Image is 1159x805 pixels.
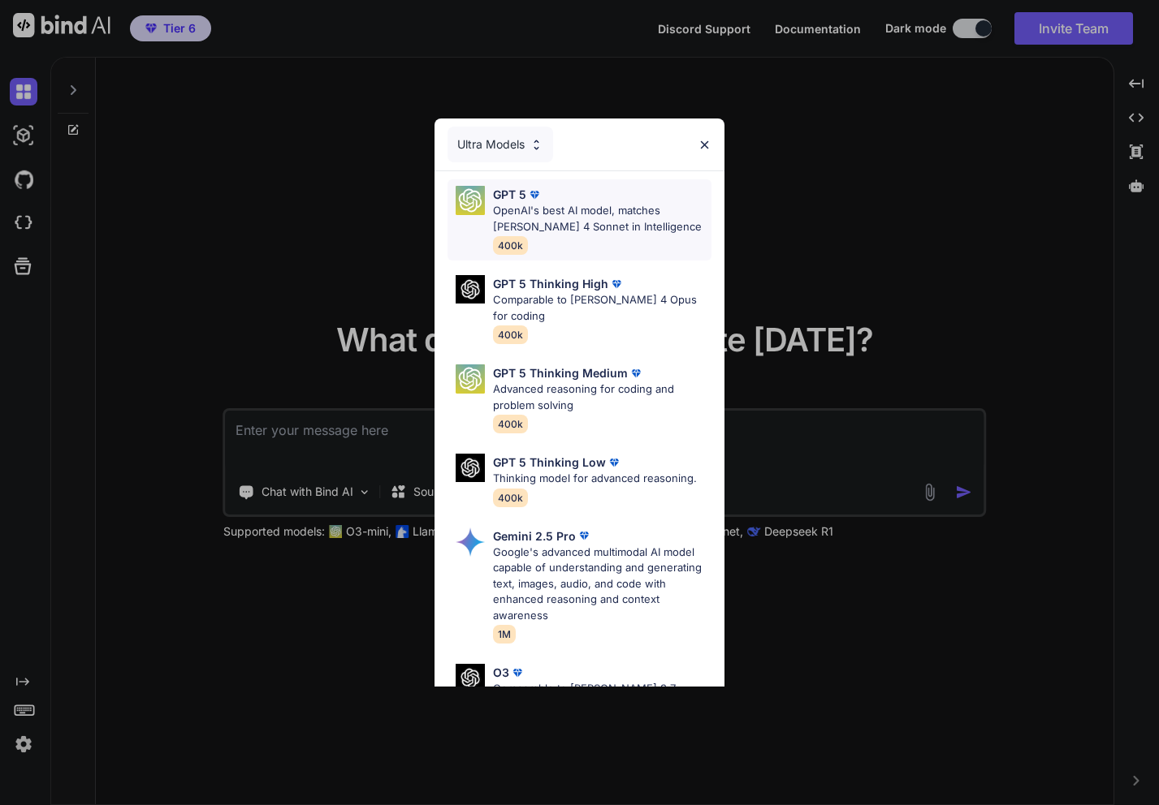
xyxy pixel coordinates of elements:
p: Comparable to [PERSON_NAME] 4 Opus for coding [493,292,711,324]
p: GPT 5 Thinking Low [493,454,606,471]
img: premium [526,187,543,203]
span: 400k [493,415,528,433]
p: Gemini 2.5 Pro [493,527,576,545]
img: Pick Models [456,186,485,215]
img: close [698,138,711,152]
img: premium [628,365,644,381]
img: Pick Models [530,138,543,152]
img: Pick Models [456,275,485,303]
img: premium [608,276,625,292]
p: O3 [493,664,509,681]
img: Pick Models [456,527,485,557]
img: Pick Models [456,454,485,482]
p: OpenAI's best AI model, matches [PERSON_NAME] 4 Sonnet in Intelligence [493,203,711,235]
img: Pick Models [456,664,485,692]
img: Pick Models [456,364,485,394]
p: Thinking model for advanced reasoning. [493,471,697,487]
p: Comparable to [PERSON_NAME] 3.7 Sonnet, superior intelligence [493,681,711,712]
span: 400k [493,325,528,344]
p: Google's advanced multimodal AI model capable of understanding and generating text, images, audio... [493,545,711,624]
p: GPT 5 [493,186,526,203]
div: Ultra Models [448,127,553,162]
img: premium [606,454,622,471]
p: Advanced reasoning for coding and problem solving [493,381,711,413]
span: 1M [493,625,516,644]
span: 400k [493,236,528,255]
p: GPT 5 Thinking Medium [493,364,628,381]
img: premium [576,527,592,544]
p: GPT 5 Thinking High [493,275,608,292]
span: 400k [493,489,528,507]
img: premium [509,665,525,681]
